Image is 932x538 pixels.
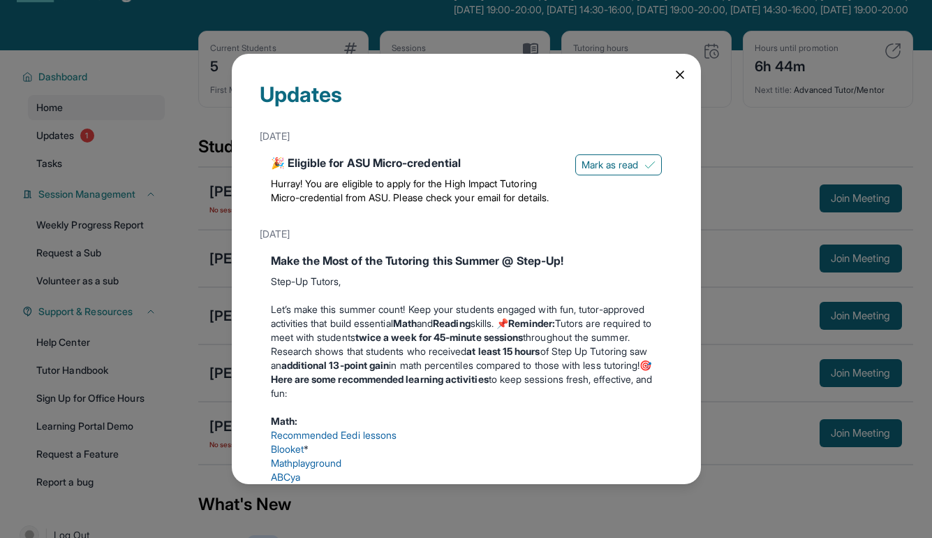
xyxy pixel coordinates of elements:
div: Make the Most of the Tutoring this Summer @ Step-Up! [271,252,662,269]
strong: additional 13-point gain [281,359,390,371]
strong: at least 15 hours [466,345,540,357]
p: Step-Up Tutors, [271,275,662,289]
a: Mathplayground [271,457,342,469]
strong: Math: [271,415,297,427]
a: Blooket [271,443,304,455]
strong: Reading [433,317,471,329]
a: ABCya [271,471,300,483]
strong: twice a week for 45-minute sessions [355,331,523,343]
p: Research shows that students who received of Step Up Tutoring saw an in math percentiles compared... [271,344,662,400]
strong: Reminder: [508,317,555,329]
span: Hurray! You are eligible to apply for the High Impact Tutoring Micro-credential from ASU. Please ... [271,177,549,203]
strong: Math [393,317,417,329]
div: 🎉 Eligible for ASU Micro-credential [271,154,564,171]
p: Let’s make this summer count! Keep your students engaged with fun, tutor-approved activities that... [271,303,662,344]
div: [DATE] [260,221,673,247]
strong: Here are some recommended learning activities [271,373,489,385]
img: Mark as read [644,159,656,170]
div: [DATE] [260,124,673,149]
a: Recommended Eedi lessons [271,429,397,441]
div: Updates [260,82,673,124]
button: Mark as read [575,154,662,175]
span: Mark as read [582,158,639,172]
